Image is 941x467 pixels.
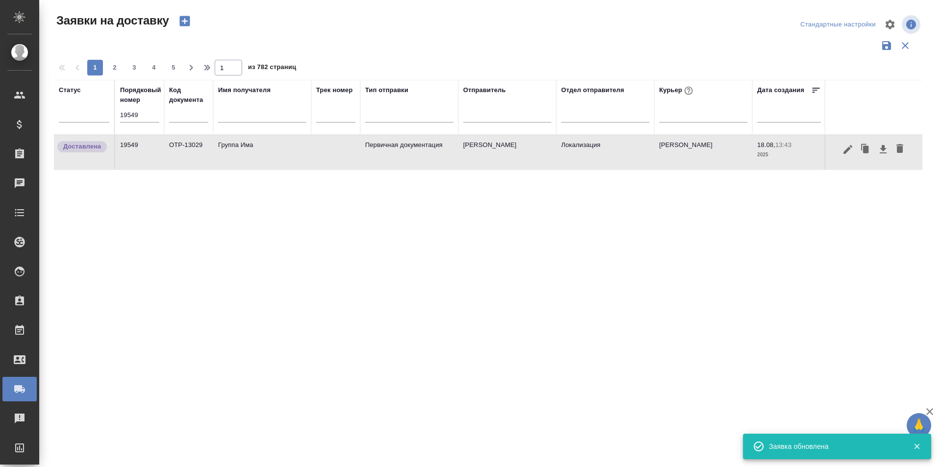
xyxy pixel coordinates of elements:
td: [PERSON_NAME] [654,135,752,170]
button: 4 [146,60,162,75]
td: OTP-13029 [164,135,213,170]
button: При выборе курьера статус заявки автоматически поменяется на «Принята» [682,84,695,97]
div: Статус [59,85,81,95]
button: Закрыть [907,442,927,451]
div: Отправитель [463,85,506,95]
button: Сбросить фильтры [896,36,915,55]
span: 5 [166,63,181,73]
td: Локализация [556,135,654,170]
span: 🙏 [911,415,927,436]
button: 3 [126,60,142,75]
div: Дата создания [757,85,804,95]
span: 3 [126,63,142,73]
p: 13:43 [775,141,792,148]
button: 5 [166,60,181,75]
button: Сохранить фильтры [877,36,896,55]
td: Группа Има [213,135,311,170]
span: 4 [146,63,162,73]
button: Клонировать [856,140,875,159]
p: 18.08, [757,141,775,148]
button: Редактировать [840,140,856,159]
button: Скачать [875,140,891,159]
button: 🙏 [907,413,931,438]
div: Заявка обновлена [769,442,898,451]
td: [PERSON_NAME] [458,135,556,170]
button: Создать [173,13,197,29]
div: Порядковый номер [120,85,161,105]
span: Заявки на доставку [54,13,169,28]
span: Посмотреть информацию [902,15,922,34]
div: Курьер [659,84,695,97]
button: Удалить [891,140,908,159]
div: Тип отправки [365,85,408,95]
button: 2 [107,60,123,75]
div: Имя получателя [218,85,271,95]
div: Код документа [169,85,208,105]
span: 2 [107,63,123,73]
td: 19549 [115,135,164,170]
p: Доставлена [63,142,101,151]
div: Отдел отправителя [561,85,624,95]
span: Настроить таблицу [878,13,902,36]
div: Трек номер [316,85,353,95]
td: Первичная документация [360,135,458,170]
p: 2025 [757,150,821,160]
div: split button [798,17,878,32]
span: из 782 страниц [248,61,296,75]
div: Документы доставлены, фактическая дата доставки проставиться автоматически [56,140,109,153]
